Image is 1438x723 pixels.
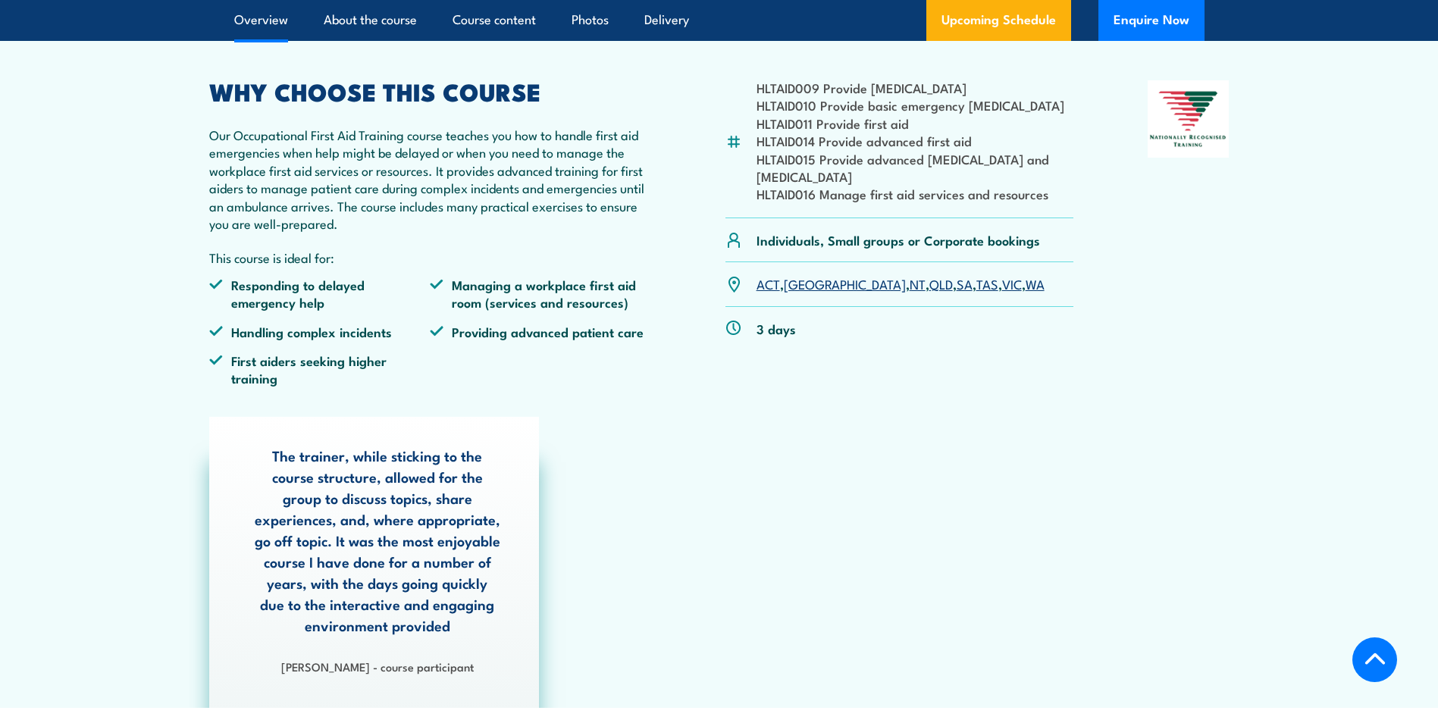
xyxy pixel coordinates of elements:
li: HLTAID015 Provide advanced [MEDICAL_DATA] and [MEDICAL_DATA] [757,150,1074,186]
li: Handling complex incidents [209,323,431,340]
a: NT [910,274,926,293]
h2: WHY CHOOSE THIS COURSE [209,80,652,102]
li: Responding to delayed emergency help [209,276,431,311]
strong: [PERSON_NAME] - course participant [281,658,474,674]
li: HLTAID016 Manage first aid services and resources [757,185,1074,202]
p: 3 days [757,320,796,337]
a: WA [1026,274,1045,293]
p: The trainer, while sticking to the course structure, allowed for the group to discuss topics, sha... [254,445,501,636]
p: This course is ideal for: [209,249,652,266]
li: HLTAID014 Provide advanced first aid [757,132,1074,149]
li: First aiders seeking higher training [209,352,431,387]
li: Managing a workplace first aid room (services and resources) [430,276,651,311]
li: HLTAID011 Provide first aid [757,114,1074,132]
p: Our Occupational First Aid Training course teaches you how to handle first aid emergencies when h... [209,126,652,232]
p: Individuals, Small groups or Corporate bookings [757,231,1040,249]
li: HLTAID009 Provide [MEDICAL_DATA] [757,79,1074,96]
li: HLTAID010 Provide basic emergency [MEDICAL_DATA] [757,96,1074,114]
a: ACT [757,274,780,293]
a: [GEOGRAPHIC_DATA] [784,274,906,293]
a: VIC [1002,274,1022,293]
li: Providing advanced patient care [430,323,651,340]
p: , , , , , , , [757,275,1045,293]
a: TAS [976,274,998,293]
a: QLD [929,274,953,293]
img: Nationally Recognised Training logo. [1148,80,1230,158]
a: SA [957,274,973,293]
